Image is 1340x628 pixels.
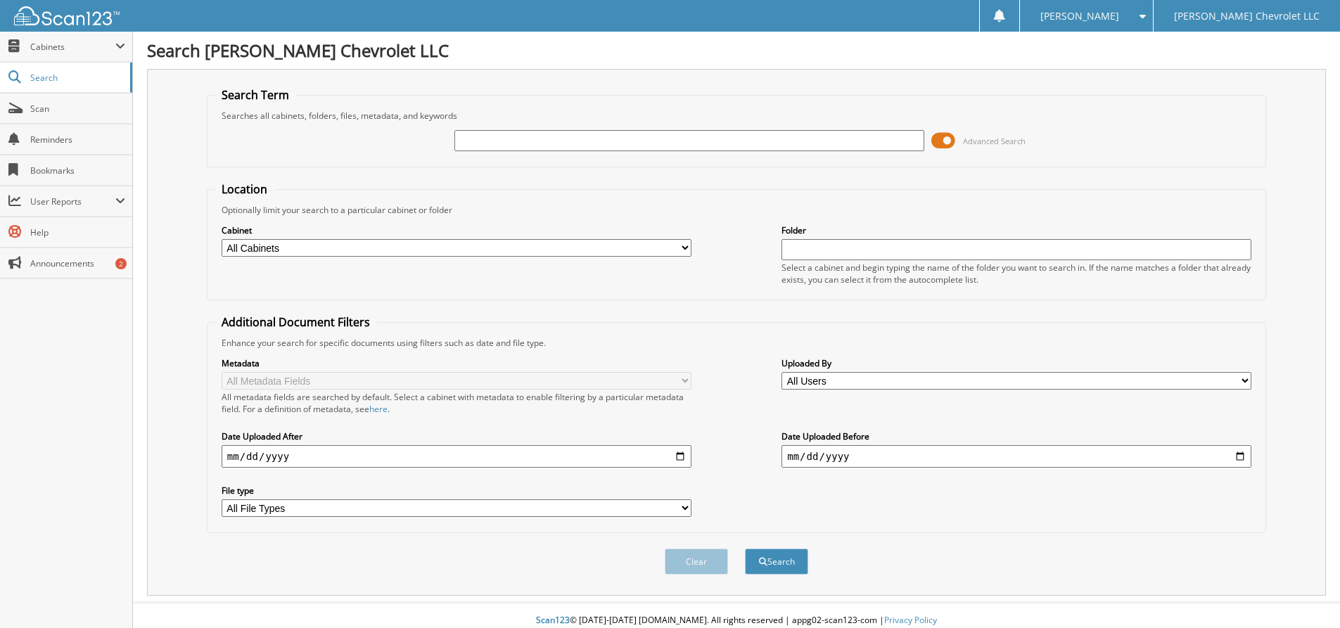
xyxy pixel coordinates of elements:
[222,391,691,415] div: All metadata fields are searched by default. Select a cabinet with metadata to enable filtering b...
[781,224,1251,236] label: Folder
[215,87,296,103] legend: Search Term
[781,357,1251,369] label: Uploaded By
[215,337,1258,349] div: Enhance your search for specific documents using filters such as date and file type.
[222,357,691,369] label: Metadata
[215,110,1258,122] div: Searches all cabinets, folders, files, metadata, and keywords
[665,549,728,575] button: Clear
[781,445,1251,468] input: end
[115,258,127,269] div: 2
[30,72,123,84] span: Search
[30,196,115,207] span: User Reports
[147,39,1326,62] h1: Search [PERSON_NAME] Chevrolet LLC
[30,165,125,177] span: Bookmarks
[30,226,125,238] span: Help
[222,485,691,496] label: File type
[30,257,125,269] span: Announcements
[30,103,125,115] span: Scan
[963,136,1026,146] span: Advanced Search
[884,614,937,626] a: Privacy Policy
[215,314,377,330] legend: Additional Document Filters
[215,181,274,197] legend: Location
[745,549,808,575] button: Search
[215,204,1258,216] div: Optionally limit your search to a particular cabinet or folder
[369,403,388,415] a: here
[222,445,691,468] input: start
[536,614,570,626] span: Scan123
[222,430,691,442] label: Date Uploaded After
[222,224,691,236] label: Cabinet
[30,134,125,146] span: Reminders
[781,262,1251,286] div: Select a cabinet and begin typing the name of the folder you want to search in. If the name match...
[781,430,1251,442] label: Date Uploaded Before
[14,6,120,25] img: scan123-logo-white.svg
[30,41,115,53] span: Cabinets
[1040,12,1119,20] span: [PERSON_NAME]
[1174,12,1320,20] span: [PERSON_NAME] Chevrolet LLC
